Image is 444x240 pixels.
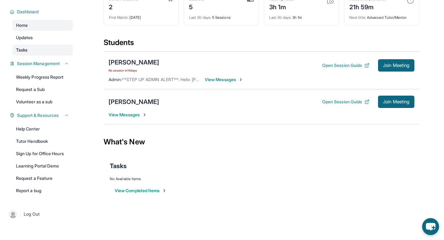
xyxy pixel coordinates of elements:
[16,35,33,41] span: Updates
[322,99,369,105] button: Open Session Guide
[109,68,159,73] span: No session in 14 days
[17,112,59,118] span: Support & Resources
[269,11,334,20] div: 3h 1m
[122,77,406,82] span: **STEP UP ADMIN ALERT**: Hello [PERSON_NAME], please respond when you receive this message. Thank...
[17,9,39,15] span: Dashboard
[109,11,174,20] div: [DATE]
[349,15,366,20] span: Next title :
[109,2,138,11] div: 2
[12,44,73,56] a: Tasks
[269,2,294,11] div: 3h 1m
[24,211,40,217] span: Log Out
[142,112,147,117] img: Chevron-Right
[422,218,439,235] button: chat-button
[109,112,147,118] span: View Messages
[104,128,419,155] div: What's New
[12,123,73,134] a: Help Center
[238,77,243,82] img: Chevron-Right
[109,97,159,106] div: [PERSON_NAME]
[189,15,211,20] span: Last 30 days :
[269,15,291,20] span: Last 30 days :
[12,96,73,107] a: Volunteer as a sub
[14,112,69,118] button: Support & Resources
[6,207,73,221] a: |Log Out
[205,77,243,83] span: View Messages
[349,2,386,11] div: 21h 59m
[349,11,414,20] div: Advanced Tutor/Mentor
[104,38,419,51] div: Students
[14,9,69,15] button: Dashboard
[12,84,73,95] a: Request a Sub
[12,20,73,31] a: Home
[12,148,73,159] a: Sign Up for Office Hours
[12,136,73,147] a: Tutor Handbook
[16,47,27,53] span: Tasks
[20,210,21,218] span: |
[383,64,409,67] span: Join Meeting
[16,22,28,28] span: Home
[322,62,369,68] button: Open Session Guide
[109,15,129,20] span: First Match :
[378,96,414,108] button: Join Meeting
[189,2,204,11] div: 5
[12,185,73,196] a: Report a bug
[383,100,409,104] span: Join Meeting
[109,77,122,82] span: Admin :
[110,162,127,170] span: Tasks
[109,58,159,67] div: [PERSON_NAME]
[12,173,73,184] a: Request a Feature
[115,188,167,194] button: View Completed Items
[378,59,414,72] button: Join Meeting
[12,72,73,83] a: Weekly Progress Report
[9,210,17,218] img: user-img
[110,176,413,181] div: No Available Items
[17,60,60,67] span: Session Management
[12,32,73,43] a: Updates
[12,160,73,172] a: Learning Portal Demo
[14,60,69,67] button: Session Management
[189,11,254,20] div: 5 Sessions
